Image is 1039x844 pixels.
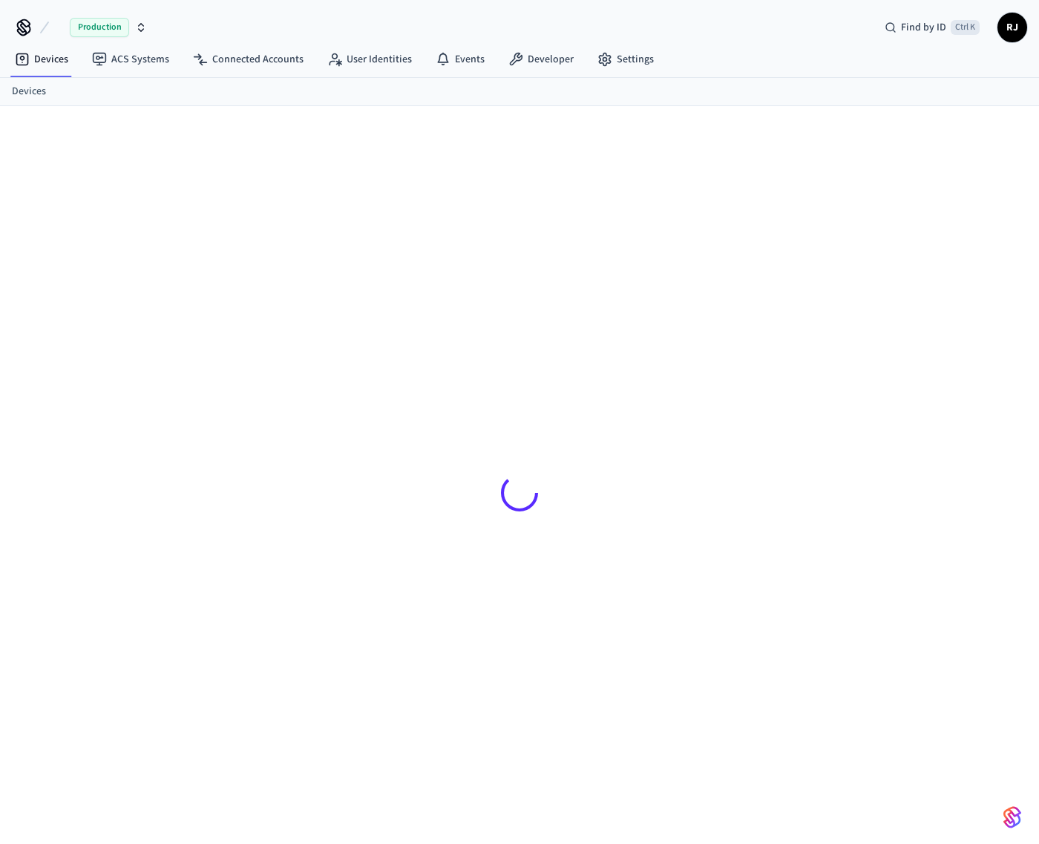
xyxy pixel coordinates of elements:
span: Production [70,18,129,37]
span: Find by ID [901,20,946,35]
a: Connected Accounts [181,46,315,73]
img: SeamLogoGradient.69752ec5.svg [1003,805,1021,829]
a: Settings [586,46,666,73]
a: Developer [496,46,586,73]
a: Devices [3,46,80,73]
span: RJ [999,14,1026,41]
a: User Identities [315,46,424,73]
a: Devices [12,84,46,99]
a: Events [424,46,496,73]
button: RJ [997,13,1027,42]
span: Ctrl K [951,20,980,35]
a: ACS Systems [80,46,181,73]
div: Find by IDCtrl K [873,14,992,41]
